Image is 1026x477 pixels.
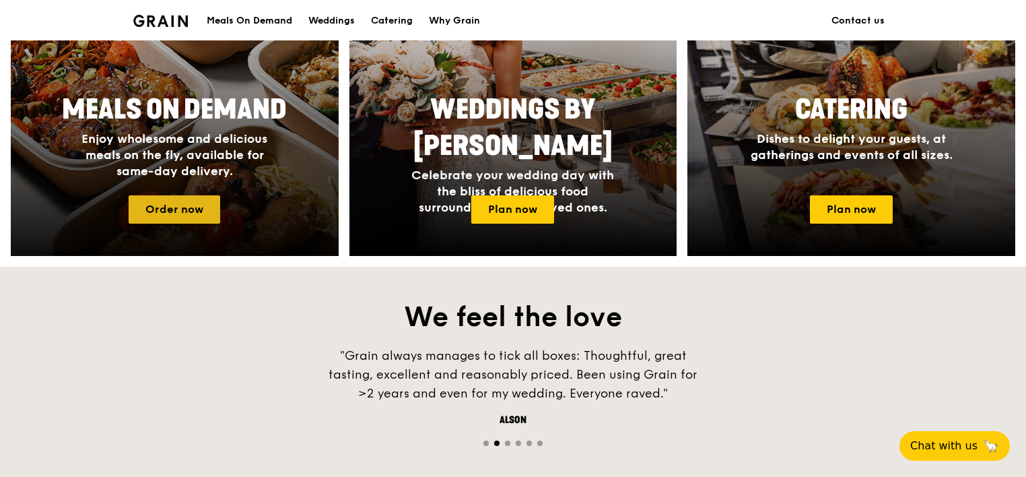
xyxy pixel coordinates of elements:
[413,94,613,162] span: Weddings by [PERSON_NAME]
[421,1,488,41] a: Why Grain
[823,1,893,41] a: Contact us
[751,131,953,162] span: Dishes to delight your guests, at gatherings and events of all sizes.
[129,195,220,224] a: Order now
[471,195,554,224] a: Plan now
[311,414,715,427] div: Alson
[300,1,363,41] a: Weddings
[516,441,521,446] span: Go to slide 4
[62,94,287,126] span: Meals On Demand
[795,94,908,126] span: Catering
[526,441,532,446] span: Go to slide 5
[483,441,489,446] span: Go to slide 1
[81,131,267,179] span: Enjoy wholesome and delicious meals on the fly, available for same-day delivery.
[429,1,480,41] div: Why Grain
[411,168,614,215] span: Celebrate your wedding day with the bliss of delicious food surrounded by your loved ones.
[207,1,292,41] div: Meals On Demand
[311,346,715,403] div: "Grain always manages to tick all boxes: Thoughtful, great tasting, excellent and reasonably pric...
[505,441,510,446] span: Go to slide 3
[308,1,355,41] div: Weddings
[363,1,421,41] a: Catering
[910,438,978,454] span: Chat with us
[983,438,999,454] span: 🦙
[133,15,188,27] img: Grain
[494,441,500,446] span: Go to slide 2
[810,195,893,224] a: Plan now
[537,441,543,446] span: Go to slide 6
[371,1,413,41] div: Catering
[899,431,1010,461] button: Chat with us🦙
